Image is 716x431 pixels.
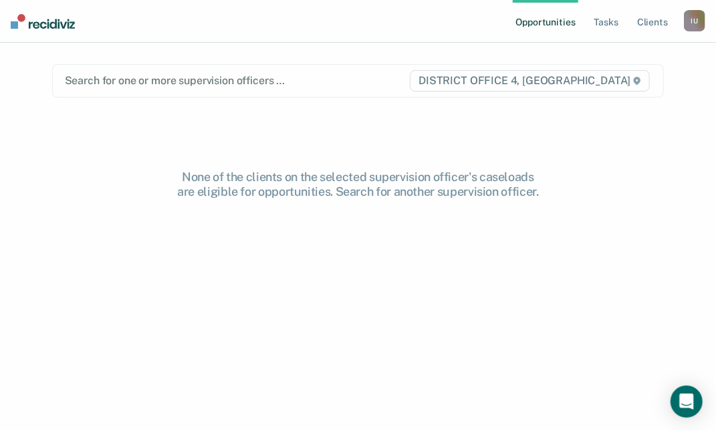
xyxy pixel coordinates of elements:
[684,10,705,31] div: I U
[684,10,705,31] button: IU
[144,170,572,198] div: None of the clients on the selected supervision officer's caseloads are eligible for opportunitie...
[671,386,703,418] div: Open Intercom Messenger
[410,70,650,92] span: DISTRICT OFFICE 4, [GEOGRAPHIC_DATA]
[11,14,75,29] img: Recidiviz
